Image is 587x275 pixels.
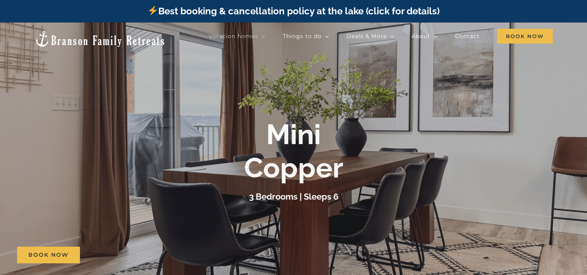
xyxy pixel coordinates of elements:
span: About [412,33,430,39]
b: Mini Copper [244,118,343,184]
h3: 3 Bedrooms | Sleeps 6 [249,191,338,202]
span: Book Now [497,29,553,44]
span: Deals & More [346,33,387,39]
span: Things to do [283,33,322,39]
span: Vacation homes [209,33,258,39]
a: Vacation homes [209,28,265,44]
a: Contact [455,28,480,44]
a: Deals & More [346,28,394,44]
a: Best booking & cancellation policy at the lake (click for details) [147,5,439,17]
a: Book Now [17,247,80,263]
span: Contact [455,33,480,39]
img: ⚡️ [148,6,158,15]
img: Branson Family Retreats Logo [34,30,166,48]
a: About [412,28,438,44]
a: Things to do [283,28,329,44]
nav: Main Menu [209,28,553,44]
span: Book Now [28,252,69,258]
